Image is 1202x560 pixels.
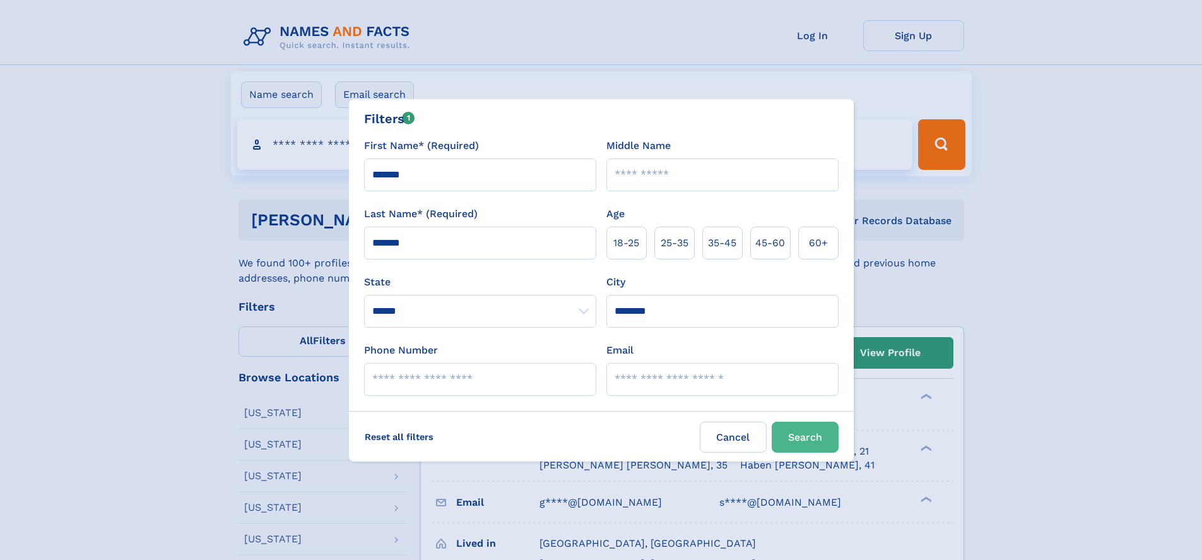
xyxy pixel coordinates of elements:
[364,206,478,222] label: Last Name* (Required)
[661,235,688,251] span: 25‑35
[755,235,785,251] span: 45‑60
[606,343,633,358] label: Email
[606,206,625,222] label: Age
[809,235,828,251] span: 60+
[356,422,442,452] label: Reset all filters
[708,235,736,251] span: 35‑45
[606,138,671,153] label: Middle Name
[700,422,767,453] label: Cancel
[364,109,415,128] div: Filters
[606,275,625,290] label: City
[613,235,639,251] span: 18‑25
[364,138,479,153] label: First Name* (Required)
[364,343,438,358] label: Phone Number
[364,275,596,290] label: State
[772,422,839,453] button: Search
